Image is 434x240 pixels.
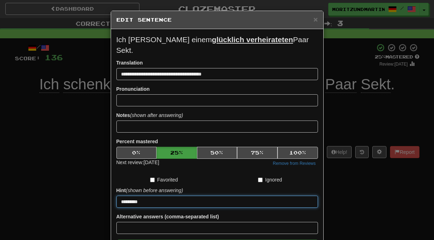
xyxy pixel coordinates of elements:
[116,138,158,145] label: Percent mastered
[313,16,318,23] button: Close
[156,147,197,159] button: 25%
[116,147,318,159] div: Percent mastered
[116,112,183,119] label: Notes
[212,35,293,44] u: glücklich verheirateten
[116,34,318,56] p: Ich [PERSON_NAME] einem Paar Sekt.
[116,147,157,159] button: 0%
[126,188,183,193] em: (shown before answering)
[130,112,183,118] em: (shown after answering)
[116,159,159,167] div: Next review: [DATE]
[313,15,318,23] span: ×
[197,147,237,159] button: 50%
[116,187,183,194] label: Hint
[116,16,318,23] h5: Edit Sentence
[278,147,318,159] button: 100%
[258,178,263,182] input: Ignored
[116,213,219,220] label: Alternative answers (comma-separated list)
[271,160,318,167] button: Remove from Reviews
[258,176,282,183] label: Ignored
[237,147,278,159] button: 75%
[116,59,143,66] label: Translation
[116,85,150,93] label: Pronunciation
[150,178,155,182] input: Favorited
[150,176,178,183] label: Favorited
